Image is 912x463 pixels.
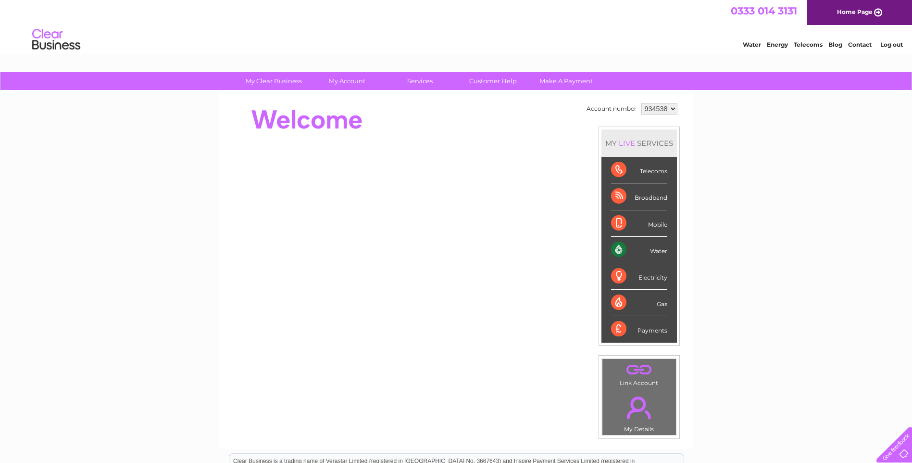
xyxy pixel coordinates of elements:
a: My Clear Business [234,72,313,90]
a: Make A Payment [526,72,606,90]
a: Services [380,72,460,90]
a: 0333 014 3131 [731,5,797,17]
a: Log out [880,41,903,48]
div: Clear Business is a trading name of Verastar Limited (registered in [GEOGRAPHIC_DATA] No. 3667643... [229,5,684,47]
div: LIVE [617,139,637,148]
div: Gas [611,290,667,316]
a: Water [743,41,761,48]
div: Water [611,237,667,263]
a: . [605,391,674,424]
img: logo.png [32,25,81,54]
td: Account number [584,101,639,117]
a: Customer Help [453,72,533,90]
a: Blog [828,41,842,48]
div: Telecoms [611,157,667,183]
div: MY SERVICES [601,129,677,157]
td: Link Account [602,359,676,389]
a: Telecoms [794,41,823,48]
a: . [605,361,674,378]
div: Electricity [611,263,667,290]
a: Contact [848,41,872,48]
div: Mobile [611,210,667,237]
div: Broadband [611,183,667,210]
td: My Details [602,388,676,436]
a: Energy [767,41,788,48]
div: Payments [611,316,667,342]
a: My Account [307,72,387,90]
